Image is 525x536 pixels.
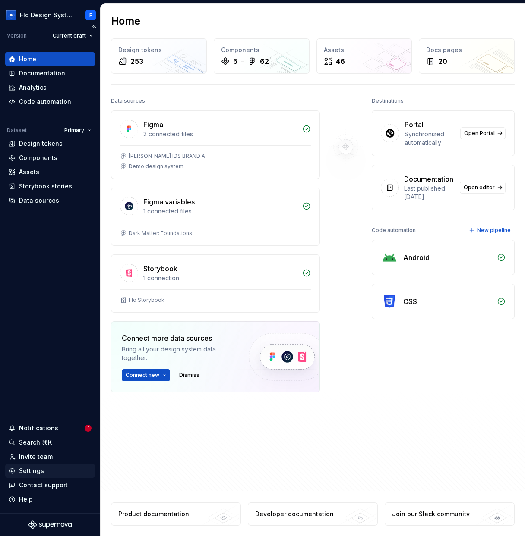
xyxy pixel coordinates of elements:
[126,372,159,379] span: Connect new
[19,97,71,106] div: Code automation
[5,95,95,109] a: Code automation
[143,130,297,138] div: 2 connected files
[5,137,95,150] a: Design tokens
[143,274,297,282] div: 1 connection
[405,130,455,147] div: Synchronized automatically
[19,69,65,78] div: Documentation
[316,38,412,74] a: Assets46
[5,464,95,478] a: Settings
[129,153,205,160] div: [PERSON_NAME] IDS BRAND A
[130,56,143,66] div: 253
[89,12,92,19] div: F
[477,227,511,234] span: New pipeline
[143,119,163,130] div: Figma
[19,55,36,63] div: Home
[19,182,72,191] div: Storybook stories
[19,154,57,162] div: Components
[404,174,453,184] div: Documentation
[19,196,59,205] div: Data sources
[111,95,145,107] div: Data sources
[53,32,86,39] span: Current draft
[5,478,95,492] button: Contact support
[5,66,95,80] a: Documentation
[464,184,495,191] span: Open editor
[28,520,72,529] svg: Supernova Logo
[392,510,470,518] div: Join our Slack community
[85,425,92,432] span: 1
[464,130,495,137] span: Open Portal
[118,46,199,54] div: Design tokens
[5,421,95,435] button: Notifications1
[111,254,320,313] a: Storybook1 connectionFlo Storybook
[5,165,95,179] a: Assets
[122,369,170,381] button: Connect new
[403,252,430,263] div: Android
[111,38,207,74] a: Design tokens253
[64,127,84,134] span: Primary
[129,163,183,170] div: Demo design system
[143,197,195,207] div: Figma variables
[5,450,95,464] a: Invite team
[122,345,234,362] div: Bring all your design system data together.
[19,83,47,92] div: Analytics
[385,502,515,526] a: Join our Slack community
[19,168,39,176] div: Assets
[179,372,199,379] span: Dismiss
[111,110,320,179] a: Figma2 connected files[PERSON_NAME] IDS BRAND ADemo design system
[248,502,378,526] a: Developer documentation
[19,139,63,148] div: Design tokens
[2,6,98,24] button: Flo Design SystemF
[118,510,189,518] div: Product documentation
[129,230,192,237] div: Dark Matter: Foundations
[60,124,95,136] button: Primary
[6,10,16,20] img: 049812b6-2877-400d-9dc9-987621144c16.png
[214,38,310,74] a: Components562
[19,424,58,433] div: Notifications
[460,127,506,139] a: Open Portal
[7,32,27,39] div: Version
[221,46,302,54] div: Components
[405,119,424,130] div: Portal
[111,188,320,246] a: Figma variables1 connected filesDark Matter: Foundations
[111,502,241,526] a: Product documentation
[143,263,177,274] div: Storybook
[111,14,140,28] h2: Home
[5,194,95,207] a: Data sources
[5,81,95,94] a: Analytics
[5,151,95,165] a: Components
[372,95,404,107] div: Destinations
[19,481,68,489] div: Contact support
[19,452,53,461] div: Invite team
[19,495,33,504] div: Help
[260,56,269,66] div: 62
[88,20,100,32] button: Collapse sidebar
[122,333,234,343] div: Connect more data sources
[129,297,164,304] div: Flo Storybook
[7,127,27,134] div: Dataset
[5,436,95,449] button: Search ⌘K
[5,179,95,193] a: Storybook stories
[20,11,75,19] div: Flo Design System
[403,296,417,307] div: CSS
[255,510,334,518] div: Developer documentation
[324,46,405,54] div: Assets
[5,492,95,506] button: Help
[419,38,515,74] a: Docs pages20
[143,207,297,216] div: 1 connected files
[175,369,203,381] button: Dismiss
[372,224,416,236] div: Code automation
[233,56,237,66] div: 5
[438,56,447,66] div: 20
[5,52,95,66] a: Home
[426,46,507,54] div: Docs pages
[336,56,345,66] div: 46
[466,224,515,236] button: New pipeline
[460,182,506,194] a: Open editor
[49,30,97,42] button: Current draft
[19,467,44,475] div: Settings
[19,438,52,447] div: Search ⌘K
[404,184,455,201] div: Last published [DATE]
